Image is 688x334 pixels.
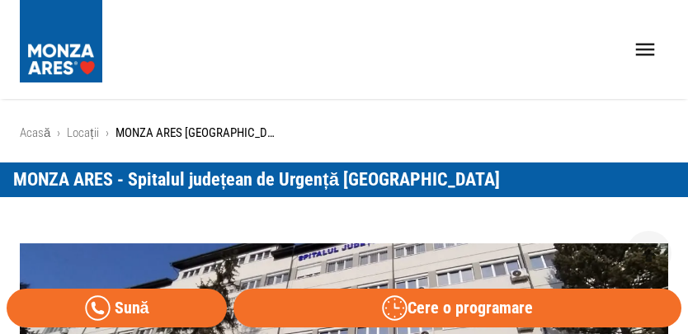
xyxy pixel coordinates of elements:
[626,231,672,276] button: delete
[7,289,227,327] a: Sună
[623,27,668,73] button: open drawer
[20,125,50,140] a: Acasă
[67,125,98,140] a: Locații
[115,124,280,143] p: MONZA ARES [GEOGRAPHIC_DATA]
[20,124,668,143] nav: breadcrumb
[13,169,500,190] span: MONZA ARES - Spitalul județean de Urgență [GEOGRAPHIC_DATA]
[106,124,109,143] li: ›
[57,124,60,143] li: ›
[233,289,681,327] button: Cere o programare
